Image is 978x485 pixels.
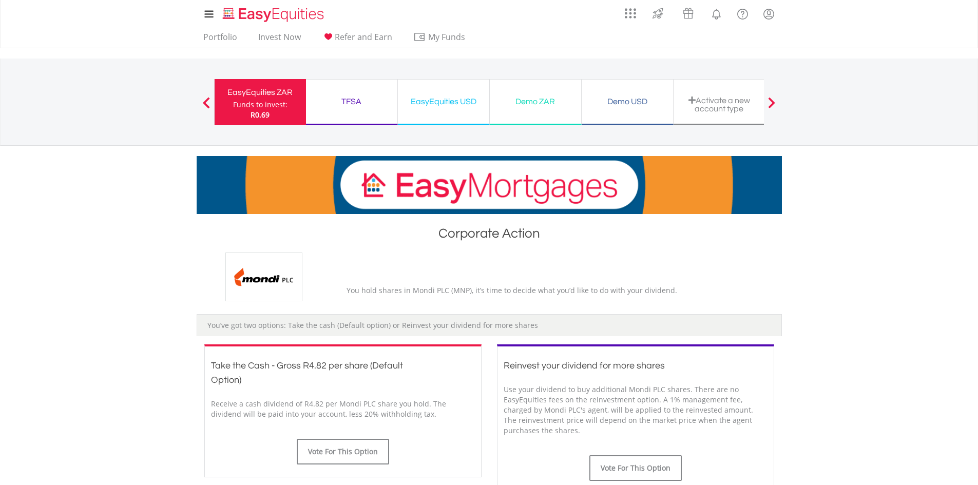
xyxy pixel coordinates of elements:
[504,361,665,371] span: Reinvest your dividend for more shares
[318,32,396,48] a: Refer and Earn
[413,30,481,44] span: My Funds
[221,85,300,100] div: EasyEquities ZAR
[233,100,287,110] div: Funds to invest:
[219,3,328,23] a: Home page
[225,253,302,301] img: EQU.ZA.MNP.png
[589,455,682,481] button: Vote For This Option
[673,3,703,22] a: Vouchers
[211,399,446,419] span: Receive a cash dividend of R4.82 per Mondi PLC share you hold. The dividend will be paid into you...
[703,3,730,23] a: Notifications
[496,94,575,109] div: Demo ZAR
[680,5,697,22] img: vouchers-v2.svg
[312,94,391,109] div: TFSA
[649,5,666,22] img: thrive-v2.svg
[347,285,677,295] span: You hold shares in Mondi PLC (MNP), it’s time to decide what you’d like to do with your dividend.
[588,94,667,109] div: Demo USD
[297,439,389,464] button: Vote For This Option
[618,3,643,19] a: AppsGrid
[221,6,328,23] img: EasyEquities_Logo.png
[254,32,305,48] a: Invest Now
[404,94,483,109] div: EasyEquities USD
[335,31,392,43] span: Refer and Earn
[625,8,636,19] img: grid-menu-icon.svg
[207,320,538,330] span: You’ve got two options: Take the cash (Default option) or Reinvest your dividend for more shares
[504,384,753,435] span: Use your dividend to buy additional Mondi PLC shares. There are no EasyEquities fees on the reinv...
[197,156,782,214] img: EasyMortage Promotion Banner
[197,224,782,247] h1: Corporate Action
[756,3,782,25] a: My Profile
[680,96,759,113] div: Activate a new account type
[251,110,270,120] span: R0.69
[199,32,241,48] a: Portfolio
[730,3,756,23] a: FAQ's and Support
[211,361,403,385] span: Take the Cash - Gross R4.82 per share (Default Option)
